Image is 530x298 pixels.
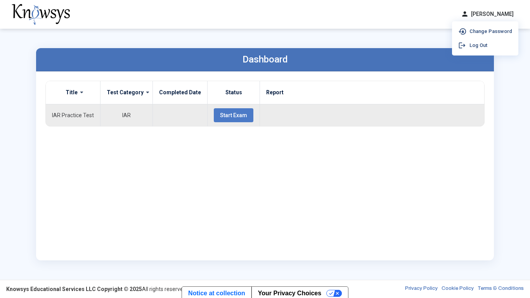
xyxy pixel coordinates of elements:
[159,89,201,96] label: Completed Date
[214,108,253,122] button: Start Exam
[458,42,468,49] span: logout
[469,42,487,49] span: Log Out
[405,285,438,293] a: Privacy Policy
[478,285,524,293] a: Terms & Conditions
[456,8,518,21] button: person[PERSON_NAME]
[442,285,474,293] a: Cookie Policy
[66,89,78,96] label: Title
[208,81,260,104] th: Status
[469,28,512,35] span: Change Password
[458,27,468,36] span: lock_reset
[107,89,144,96] label: Test Category
[452,21,518,55] ul: person[PERSON_NAME]
[6,285,187,293] div: All rights reserved.
[242,54,288,65] label: Dashboard
[100,104,153,126] td: IAR
[461,10,469,18] span: person
[46,104,100,126] td: IAR Practice Test
[6,286,142,292] strong: Knowsys Educational Services LLC Copyright © 2025
[260,81,485,104] th: Report
[220,112,247,118] span: Start Exam
[12,4,70,25] img: knowsys-logo.png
